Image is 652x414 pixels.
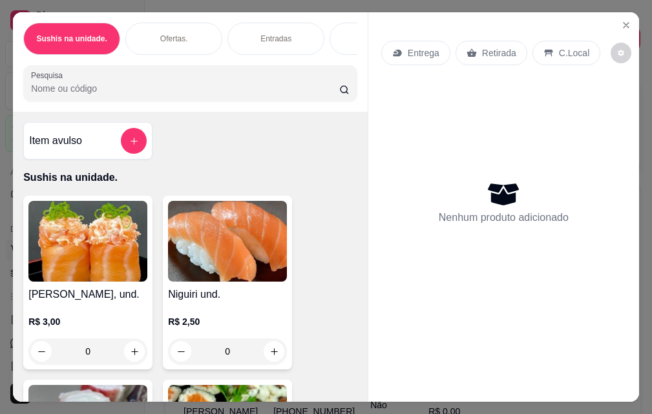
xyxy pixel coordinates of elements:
button: Close [616,15,636,36]
p: Retirada [482,47,516,59]
p: Entrega [408,47,439,59]
button: increase-product-quantity [124,341,145,362]
button: add-separate-item [121,128,147,154]
p: Ofertas. [160,34,188,44]
p: Entradas [260,34,291,44]
button: increase-product-quantity [264,341,284,362]
h4: Item avulso [29,133,82,149]
label: Pesquisa [31,70,67,81]
img: product-image [28,201,147,282]
p: C.Local [559,47,589,59]
button: decrease-product-quantity [171,341,191,362]
p: Nenhum produto adicionado [439,210,569,225]
p: R$ 2,50 [168,315,287,328]
p: Sushis na unidade. [23,170,357,185]
h4: [PERSON_NAME], und. [28,287,147,302]
button: decrease-product-quantity [31,341,52,362]
p: Sushis na unidade. [37,34,107,44]
input: Pesquisa [31,82,339,95]
img: product-image [168,201,287,282]
button: decrease-product-quantity [611,43,631,63]
h4: Niguiri und. [168,287,287,302]
p: R$ 3,00 [28,315,147,328]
